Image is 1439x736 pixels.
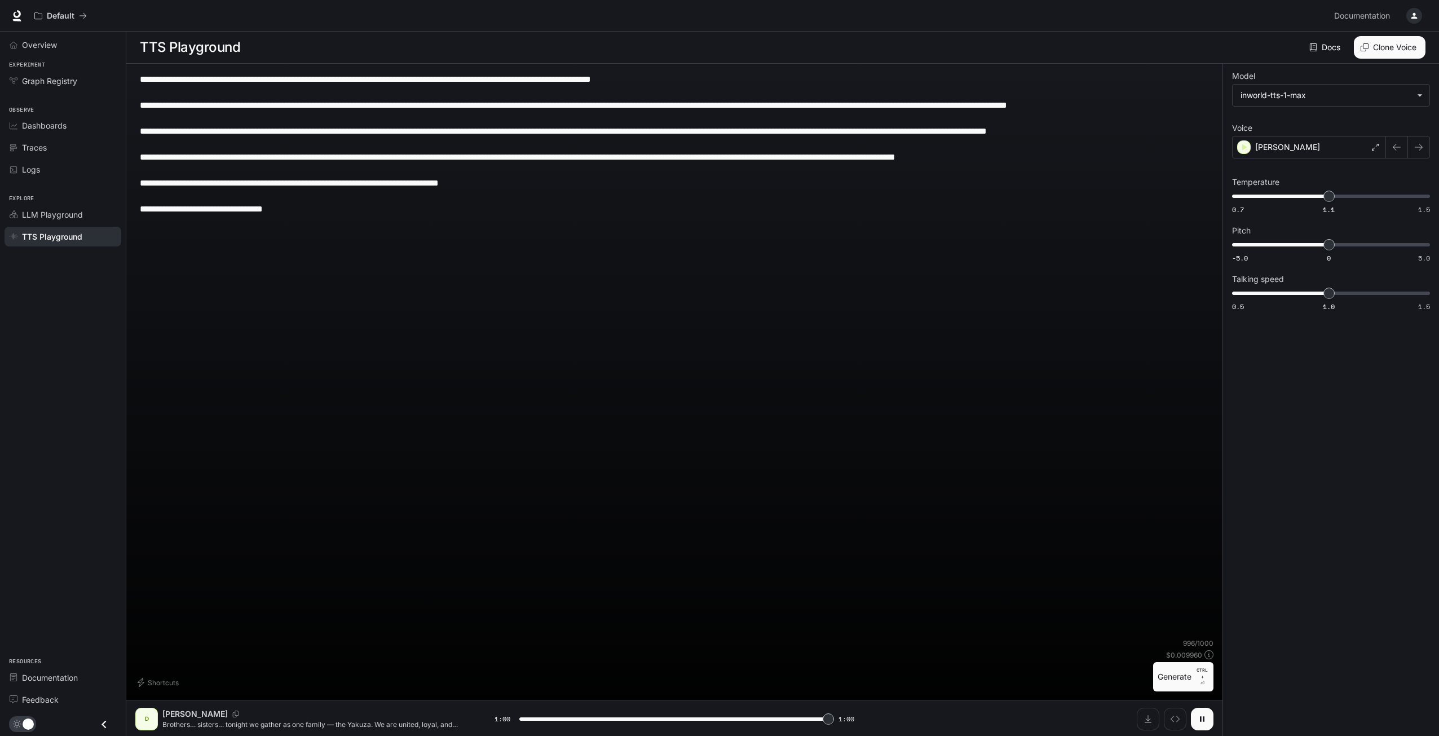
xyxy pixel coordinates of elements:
[91,713,117,736] button: Close drawer
[1418,253,1430,263] span: 5.0
[1232,275,1284,283] p: Talking speed
[5,71,121,91] a: Graph Registry
[1241,90,1411,101] div: inworld-tts-1-max
[1232,178,1279,186] p: Temperature
[1354,36,1425,59] button: Clone Voice
[22,120,67,131] span: Dashboards
[22,164,40,175] span: Logs
[22,75,77,87] span: Graph Registry
[1233,85,1429,106] div: inworld-tts-1-max
[22,694,59,706] span: Feedback
[838,713,854,725] span: 1:00
[23,717,34,730] span: Dark mode toggle
[1323,205,1335,214] span: 1.1
[1183,638,1213,648] p: 996 / 1000
[1232,302,1244,311] span: 0.5
[1232,124,1252,132] p: Voice
[29,5,92,27] button: All workspaces
[140,36,240,59] h1: TTS Playground
[1232,205,1244,214] span: 0.7
[22,231,82,243] span: TTS Playground
[1418,205,1430,214] span: 1.5
[135,673,183,691] button: Shortcuts
[1232,227,1251,235] p: Pitch
[22,209,83,221] span: LLM Playground
[5,668,121,687] a: Documentation
[1196,667,1209,680] p: CTRL +
[47,11,74,21] p: Default
[1323,302,1335,311] span: 1.0
[5,205,121,224] a: LLM Playground
[5,227,121,246] a: TTS Playground
[1232,253,1248,263] span: -5.0
[22,142,47,153] span: Traces
[1196,667,1209,687] p: ⏎
[22,39,57,51] span: Overview
[5,116,121,135] a: Dashboards
[5,160,121,179] a: Logs
[138,710,156,728] div: D
[1232,72,1255,80] p: Model
[1137,708,1159,730] button: Download audio
[22,672,78,684] span: Documentation
[5,35,121,55] a: Overview
[228,711,244,717] button: Copy Voice ID
[1166,650,1202,660] p: $ 0.009960
[1255,142,1320,153] p: [PERSON_NAME]
[1307,36,1345,59] a: Docs
[5,690,121,709] a: Feedback
[1164,708,1186,730] button: Inspect
[162,708,228,720] p: [PERSON_NAME]
[1330,5,1398,27] a: Documentation
[1153,662,1213,691] button: GenerateCTRL +⏎
[162,720,467,729] p: Brothers… sisters… tonight we gather as one family — the Yakuza. We are united, loyal, and strong...
[5,138,121,157] a: Traces
[1327,253,1331,263] span: 0
[1418,302,1430,311] span: 1.5
[495,713,510,725] span: 1:00
[1334,9,1390,23] span: Documentation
